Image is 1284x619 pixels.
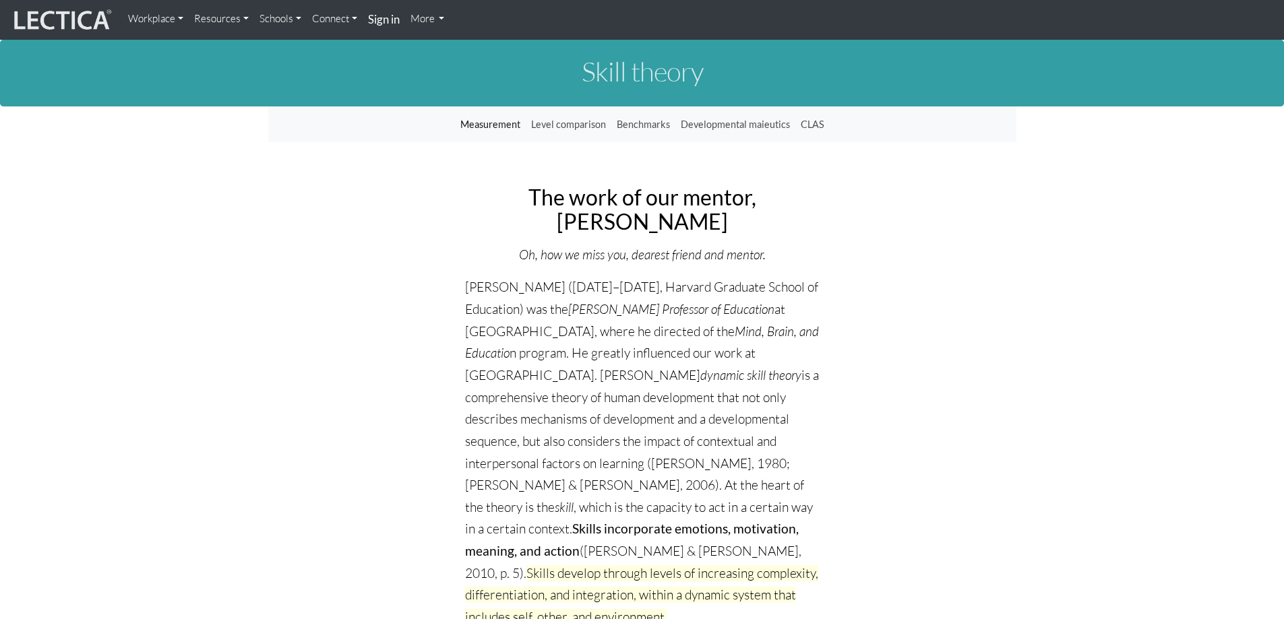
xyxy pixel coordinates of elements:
h2: The work of our mentor, [PERSON_NAME] [465,185,819,232]
i: Oh, how we miss you, dearest friend and mentor. [519,247,766,263]
a: Connect [307,5,363,32]
strong: Sign in [368,12,400,26]
a: CLAS [795,112,830,137]
a: More [405,5,450,32]
a: Level comparison [526,112,611,137]
i: dynamic skill theory [700,367,801,383]
a: Measurement [455,112,526,137]
a: Benchmarks [611,112,675,137]
a: Workplace [123,5,189,32]
a: Developmental maieutics [675,112,795,137]
strong: Skills incorporate emotions, motivation, meaning, and action [465,521,799,558]
i: skill [555,499,574,515]
h1: Skill theory [268,57,1016,86]
a: Sign in [363,5,405,34]
i: [PERSON_NAME] Professor of Education [568,301,774,317]
img: lecticalive [11,7,112,33]
a: Resources [189,5,254,32]
a: Schools [254,5,307,32]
